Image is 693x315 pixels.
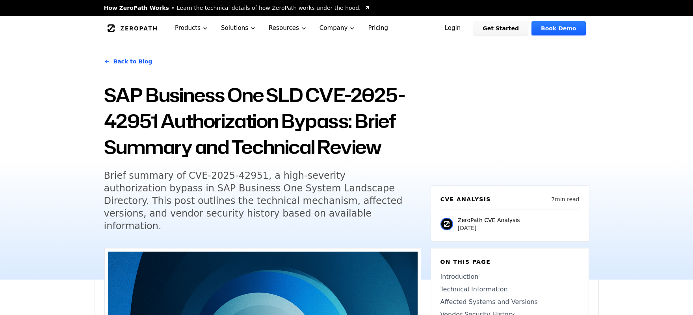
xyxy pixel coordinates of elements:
[531,21,585,35] a: Book Demo
[458,224,520,232] p: [DATE]
[104,50,152,72] a: Back to Blog
[215,16,262,41] button: Solutions
[362,16,394,41] a: Pricing
[262,16,313,41] button: Resources
[458,216,520,224] p: ZeroPath CVE Analysis
[435,21,470,35] a: Login
[313,16,362,41] button: Company
[104,4,370,12] a: How ZeroPath WorksLearn the technical details of how ZeroPath works under the hood.
[440,195,491,203] h6: CVE Analysis
[104,169,407,232] h5: Brief summary of CVE-2025-42951, a high-severity authorization bypass in SAP Business One System ...
[440,285,579,294] a: Technical Information
[440,272,579,282] a: Introduction
[177,4,361,12] span: Learn the technical details of how ZeroPath works under the hood.
[95,16,599,41] nav: Global
[440,258,579,266] h6: On this page
[473,21,528,35] a: Get Started
[551,195,579,203] p: 7 min read
[104,4,169,12] span: How ZeroPath Works
[169,16,215,41] button: Products
[440,297,579,307] a: Affected Systems and Versions
[104,82,421,160] h1: SAP Business One SLD CVE-2025-42951 Authorization Bypass: Brief Summary and Technical Review
[440,218,453,230] img: ZeroPath CVE Analysis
